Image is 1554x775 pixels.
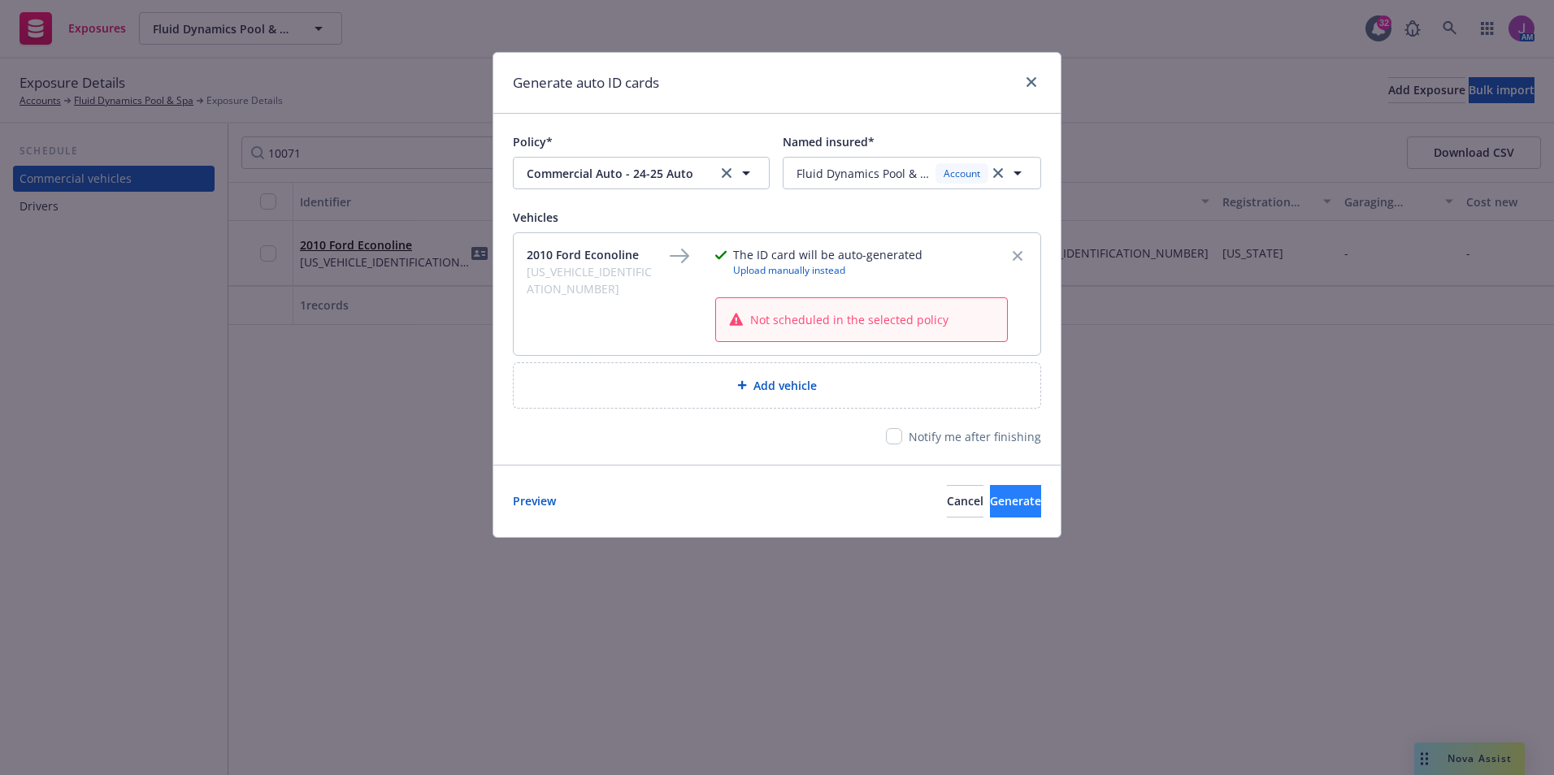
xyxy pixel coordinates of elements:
a: clear selection [717,163,736,183]
div: Account [935,163,988,184]
a: Preview [513,492,556,509]
span: Named insured* [783,134,875,149]
span: [US_VEHICLE_IDENTIFICATION_NUMBER] [527,263,657,297]
a: clear selection [988,163,1008,183]
span: Commercial Auto - 24-25 Auto [527,165,715,182]
div: Add vehicle [513,362,1041,409]
span: Not scheduled in the selected policy [750,311,948,328]
span: Upload manually instead [733,263,922,277]
span: Cancel [947,493,983,509]
button: Cancel [947,485,983,517]
span: Generate [990,493,1041,509]
span: Vehicles [513,210,558,225]
button: Generate [990,485,1041,517]
a: remove [1008,246,1027,266]
span: Add vehicle [753,377,817,394]
span: The ID card will be auto-generated [733,246,922,263]
p: Notify me after finishing [909,428,1041,445]
button: Fluid Dynamics Pool & SpaAccountclear selection [783,157,1041,189]
h1: Generate auto ID cards [513,72,659,93]
span: Policy* [513,134,553,149]
span: 2010 Ford Econoline [527,246,657,263]
span: Fluid Dynamics Pool & Spa [797,165,929,182]
button: Commercial Auto - 24-25 Autoclear selection [513,157,770,189]
a: close [1022,72,1041,92]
